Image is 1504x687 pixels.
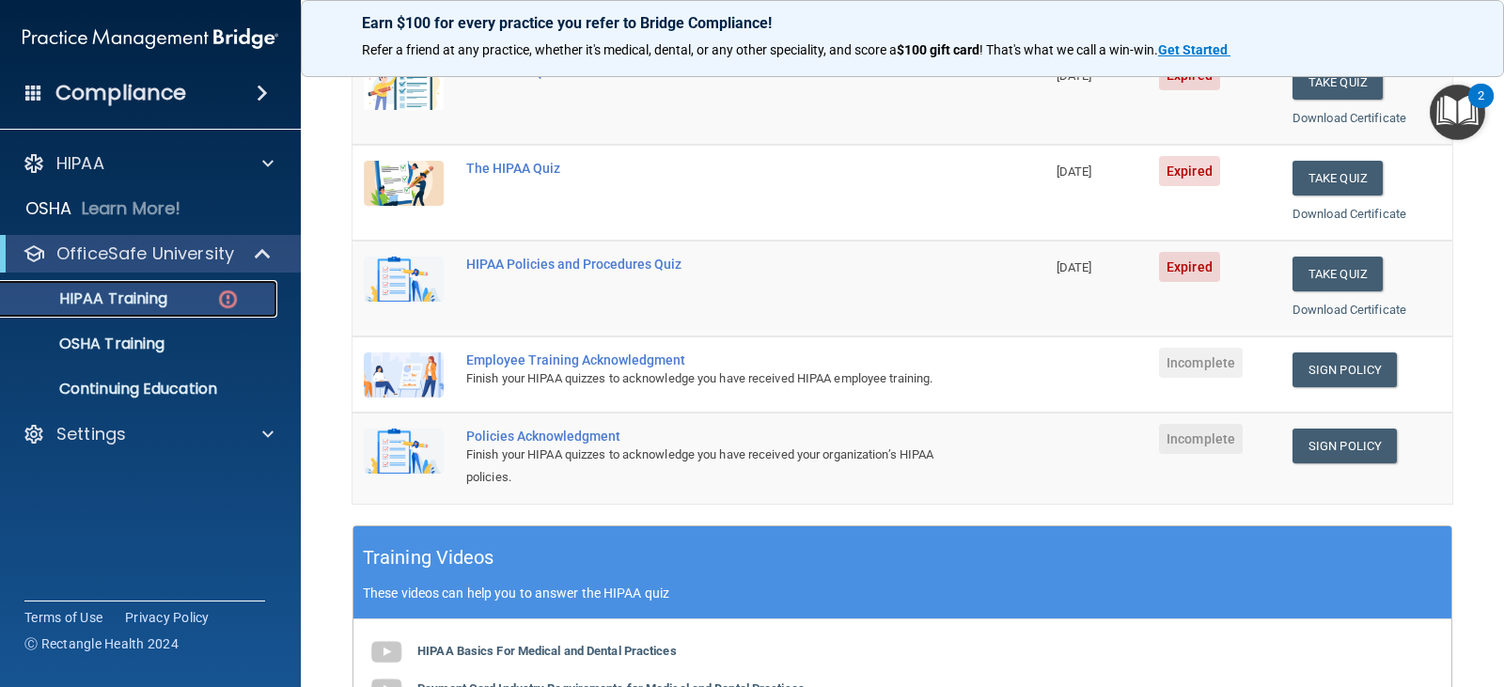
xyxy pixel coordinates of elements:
span: ! That's what we call a win-win. [979,42,1158,57]
p: OfficeSafe University [56,242,234,265]
span: Incomplete [1159,424,1243,454]
a: Download Certificate [1292,207,1406,221]
a: Privacy Policy [125,608,210,627]
a: Settings [23,423,274,445]
b: HIPAA Basics For Medical and Dental Practices [417,644,677,658]
span: [DATE] [1057,260,1092,274]
a: HIPAA [23,152,274,175]
a: Sign Policy [1292,429,1397,463]
button: Take Quiz [1292,257,1383,291]
h4: Compliance [55,80,186,106]
strong: Get Started [1158,42,1228,57]
div: HIPAA Policies and Procedures Quiz [466,257,951,272]
h5: Training Videos [363,541,494,574]
div: Finish your HIPAA quizzes to acknowledge you have received your organization’s HIPAA policies. [466,444,951,489]
button: Take Quiz [1292,161,1383,195]
a: Terms of Use [24,608,102,627]
p: HIPAA [56,152,104,175]
button: Take Quiz [1292,65,1383,100]
a: Download Certificate [1292,111,1406,125]
div: Finish your HIPAA quizzes to acknowledge you have received HIPAA employee training. [466,367,951,390]
p: OSHA [25,197,72,220]
span: Expired [1159,156,1220,186]
div: Employee Training Acknowledgment [466,352,951,367]
span: Incomplete [1159,348,1243,378]
span: Expired [1159,252,1220,282]
img: gray_youtube_icon.38fcd6cc.png [368,633,405,671]
strong: $100 gift card [897,42,979,57]
p: OSHA Training [12,335,164,353]
p: Learn More! [82,197,181,220]
button: Open Resource Center, 2 new notifications [1430,85,1485,140]
div: Policies Acknowledgment [466,429,951,444]
p: HIPAA Training [12,289,167,308]
img: danger-circle.6113f641.png [216,288,240,311]
p: These videos can help you to answer the HIPAA quiz [363,586,1442,601]
a: Sign Policy [1292,352,1397,387]
div: 2 [1478,96,1484,120]
img: PMB logo [23,20,278,57]
a: Download Certificate [1292,303,1406,317]
p: Continuing Education [12,380,269,398]
a: OfficeSafe University [23,242,273,265]
span: [DATE] [1057,69,1092,83]
span: Ⓒ Rectangle Health 2024 [24,634,179,653]
p: Settings [56,423,126,445]
div: The HIPAA Quiz [466,161,951,176]
a: Get Started [1158,42,1230,57]
p: Earn $100 for every practice you refer to Bridge Compliance! [362,14,1443,32]
span: [DATE] [1057,164,1092,179]
span: Refer a friend at any practice, whether it's medical, dental, or any other speciality, and score a [362,42,897,57]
